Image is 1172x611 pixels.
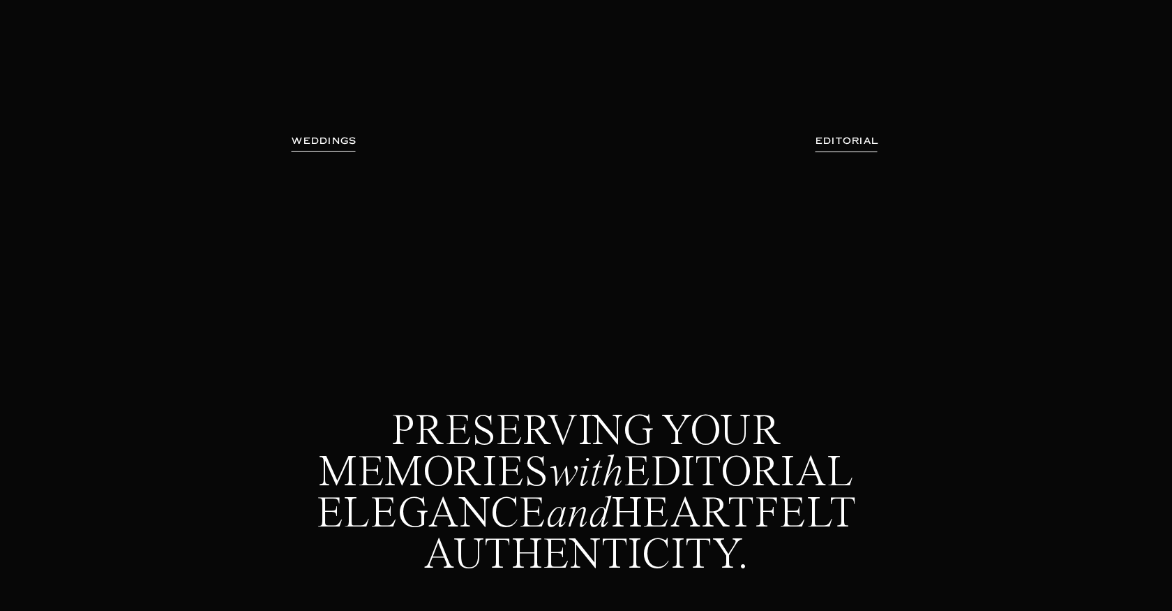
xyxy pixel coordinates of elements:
[549,452,624,496] i: with
[796,134,898,148] a: EDITORIAL
[546,494,611,537] i: and
[280,134,368,148] a: WEDDINGS
[264,413,908,538] p: PRESERVING YOUR MEMORIES EDITORIAL ELEGANCE HEARTFELT AUTHENTICITY.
